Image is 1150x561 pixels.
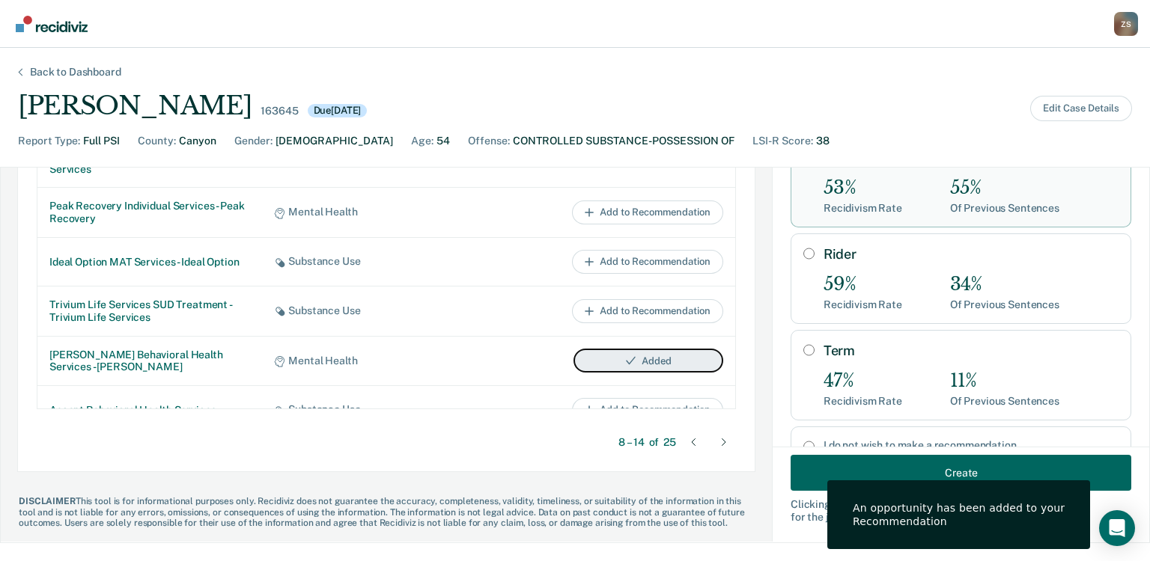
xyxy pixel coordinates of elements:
[1114,12,1138,36] button: Profile dropdown button
[572,398,723,422] button: Add to Recommendation
[49,349,250,374] div: [PERSON_NAME] Behavioral Health Services - [PERSON_NAME]
[791,456,1131,491] button: Create
[618,436,676,449] div: 8 – 14 25
[950,395,1059,408] div: Of Previous Sentences
[824,371,902,393] div: 47%
[274,255,473,268] div: Substance Use
[274,355,473,367] div: Mental Health
[1114,12,1138,36] div: Z S
[824,298,902,311] div: Recidivism Rate
[179,133,216,149] div: Canyon
[19,496,76,506] span: DISCLAIMER
[274,304,473,317] div: Substance Use
[1030,96,1132,121] button: Edit Case Details
[261,105,298,117] div: 163645
[274,403,473,416] div: Substance Use
[572,250,723,274] button: Add to Recommendation
[234,133,273,149] div: Gender :
[572,299,723,323] button: Add to Recommendation
[1099,510,1135,546] div: Open Intercom Messenger
[816,133,830,149] div: 38
[49,200,250,225] div: Peak Recovery Individual Services - Peak Recovery
[950,177,1059,199] div: 55%
[572,200,723,224] button: Add to Recommendation
[12,66,139,79] div: Back to Dashboard
[138,133,176,149] div: County :
[18,91,252,121] div: [PERSON_NAME]
[411,133,433,149] div: Age :
[824,395,902,408] div: Recidivism Rate
[436,133,450,149] div: 54
[276,133,393,149] div: [DEMOGRAPHIC_DATA]
[950,202,1059,215] div: Of Previous Sentences
[49,298,250,324] div: Trivium Life Services SUD Treatment - Trivium Life Services
[853,501,1065,528] div: An opportunity has been added to your Recommendation
[274,206,473,218] div: Mental Health
[824,439,1119,452] label: I do not wish to make a recommendation
[824,274,902,295] div: 59%
[649,436,660,449] span: of
[824,343,1119,359] label: Term
[950,274,1059,295] div: 34%
[950,298,1059,311] div: Of Previous Sentences
[824,177,902,199] div: 53%
[950,371,1059,393] div: 11%
[752,133,813,149] div: LSI-R Score :
[791,499,1131,524] div: Clicking " Create " will generate a downloadable report for the judge.
[49,256,250,269] div: Ideal Option MAT Services - Ideal Option
[18,133,80,149] div: Report Type :
[513,133,734,149] div: CONTROLLED SUBSTANCE-POSSESSION OF
[49,404,250,417] div: Ascent Behavioral Health Services
[574,349,723,373] button: Added
[824,202,902,215] div: Recidivism Rate
[824,246,1119,263] label: Rider
[308,104,368,117] div: Due [DATE]
[468,133,510,149] div: Offense :
[83,133,120,149] div: Full PSI
[16,16,88,32] img: Recidiviz
[1,496,772,528] div: This tool is for informational purposes only. Recidiviz does not guarantee the accuracy, complete...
